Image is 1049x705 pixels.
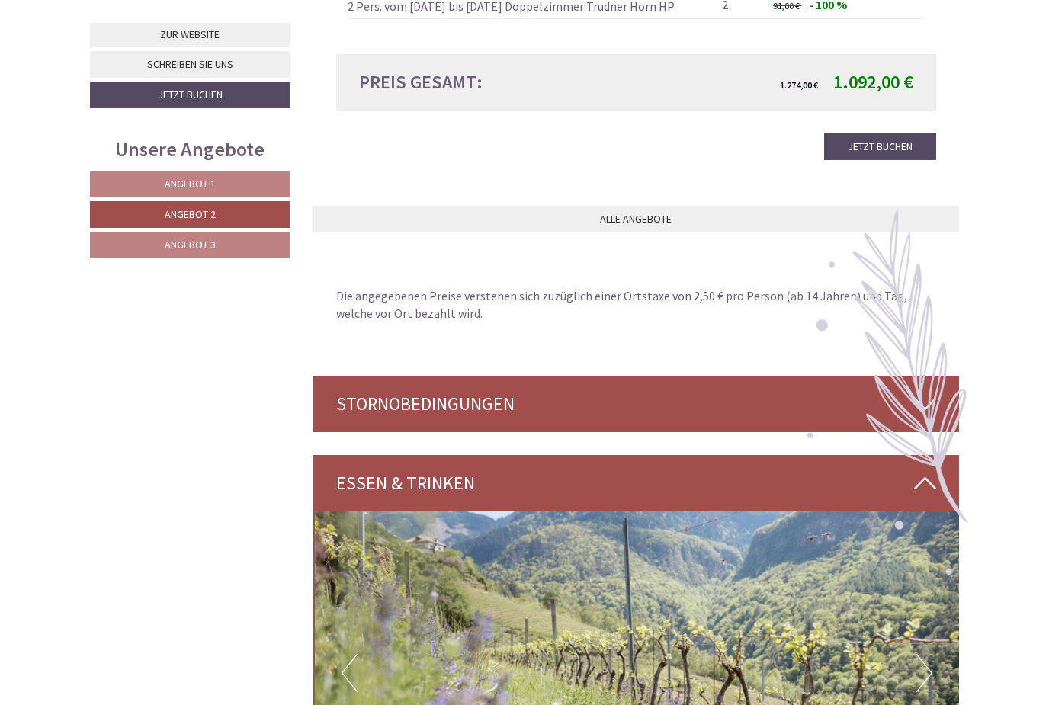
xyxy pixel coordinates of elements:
[90,82,290,108] a: Jetzt buchen
[90,23,290,47] a: Zur Website
[824,133,936,160] a: Jetzt buchen
[336,287,937,322] p: Die angegebenen Preise verstehen sich zuzüglich einer Ortstaxe von 2,50 € pro Person (ab 14 Jahre...
[272,11,327,37] div: [DATE]
[23,74,235,85] small: 17:44
[833,70,913,94] span: 1.092,00 €
[165,207,216,221] span: Angebot 2
[313,376,960,432] div: Stornobedingungen
[342,654,358,692] button: Previous
[916,654,932,692] button: Next
[313,206,960,232] a: ALLE ANGEBOTE
[780,79,818,91] span: 1.274,00 €
[313,455,960,511] div: Essen & Trinken
[90,135,290,163] div: Unsere Angebote
[517,402,599,428] button: Senden
[90,51,290,78] a: Schreiben Sie uns
[23,44,235,56] div: Naturhotel Waldheim
[165,177,216,191] span: Angebot 1
[348,69,637,95] div: Preis gesamt:
[165,238,216,252] span: Angebot 3
[11,41,242,88] div: Guten Tag, wie können wir Ihnen helfen?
